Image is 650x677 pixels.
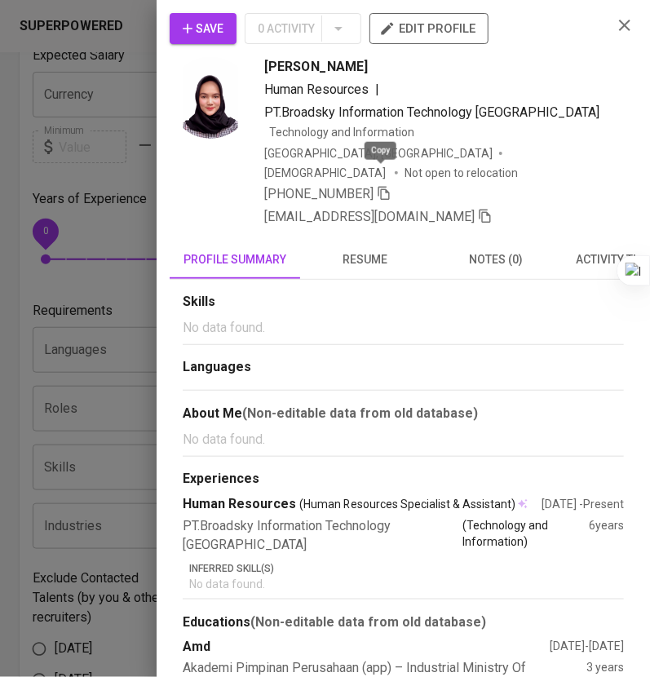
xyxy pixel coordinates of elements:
div: About Me [183,404,624,423]
div: 6 years [589,517,624,555]
div: Amd [183,639,550,657]
p: No data found. [189,576,624,592]
span: edit profile [382,18,475,39]
span: PT.Broadsky Information Technology [GEOGRAPHIC_DATA] [264,104,599,120]
span: notes (0) [440,250,551,270]
span: [DATE] - [DATE] [550,640,624,653]
span: (Human Resources Specialist & Assistant) [299,496,515,512]
img: 059f538eeff6501fdccf54101b1f6a36.jpeg [170,57,251,139]
div: Skills [183,293,624,312]
button: edit profile [369,13,489,44]
span: [EMAIL_ADDRESS][DOMAIN_NAME] [264,209,475,224]
div: [DATE] - Present [542,496,624,512]
p: (Technology and Information) [462,517,589,555]
p: Not open to relocation [405,165,518,181]
div: [GEOGRAPHIC_DATA], [GEOGRAPHIC_DATA] [264,145,493,162]
span: | [375,80,379,100]
b: (Non-editable data from old database) [250,614,486,630]
span: [PHONE_NUMBER] [264,186,374,201]
div: Languages [183,358,624,377]
b: (Non-editable data from old database) [242,405,478,421]
span: Human Resources [264,82,369,97]
div: Educations [183,613,624,632]
span: [DEMOGRAPHIC_DATA] [264,165,388,181]
span: Technology and Information [269,126,414,139]
span: [PERSON_NAME] [264,57,368,77]
div: Human Resources [183,495,542,514]
span: resume [310,250,421,270]
p: No data found. [183,430,624,449]
p: No data found. [183,318,624,338]
a: edit profile [369,21,489,34]
span: profile summary [179,250,290,270]
div: PT.Broadsky Information Technology [GEOGRAPHIC_DATA] [183,517,589,555]
p: Inferred Skill(s) [189,561,624,576]
div: Experiences [183,470,624,489]
span: Save [183,19,223,39]
button: Save [170,13,237,44]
